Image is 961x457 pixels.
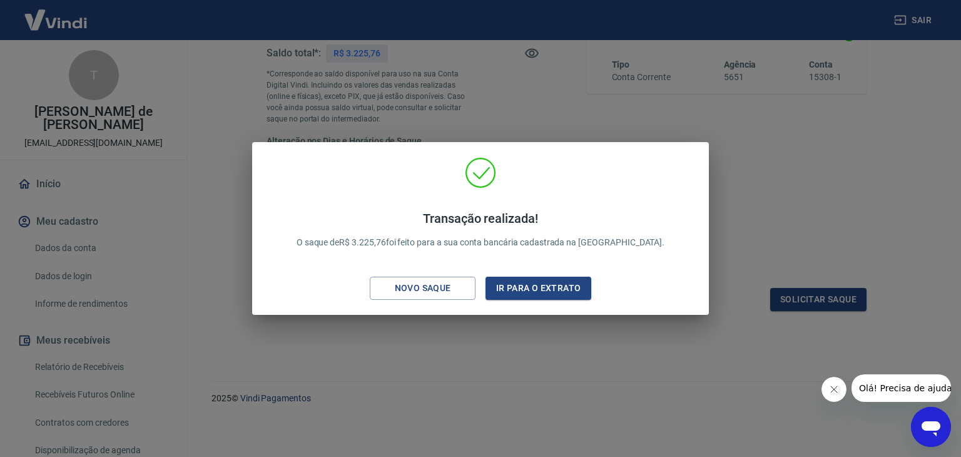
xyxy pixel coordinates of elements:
span: Olá! Precisa de ajuda? [8,9,105,19]
h4: Transação realizada! [297,211,665,226]
button: Novo saque [370,277,475,300]
iframe: Fechar mensagem [821,377,847,402]
p: O saque de R$ 3.225,76 foi feito para a sua conta bancária cadastrada na [GEOGRAPHIC_DATA]. [297,211,665,249]
button: Ir para o extrato [486,277,591,300]
iframe: Botão para abrir a janela de mensagens [911,407,951,447]
iframe: Mensagem da empresa [852,374,951,402]
div: Novo saque [380,280,466,296]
